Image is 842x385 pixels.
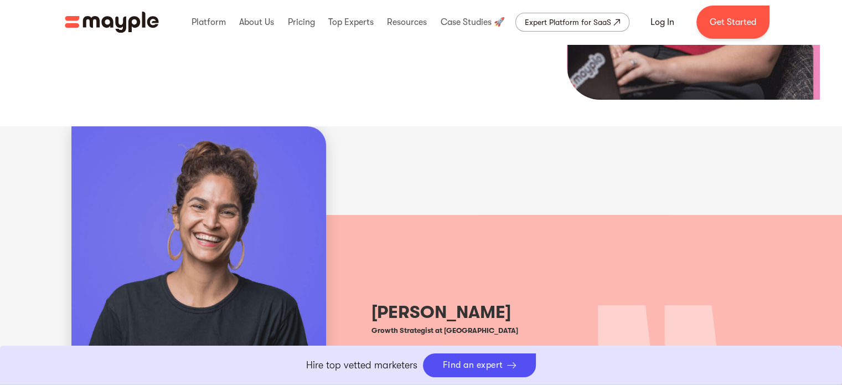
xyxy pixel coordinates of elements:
div: Platform [189,4,229,40]
div: About Us [236,4,277,40]
a: Expert Platform for SaaS [515,13,629,32]
a: Get Started [696,6,769,39]
img: Mayple logo [65,12,159,33]
div: Top Experts [326,4,376,40]
div: Growth Strategist at [GEOGRAPHIC_DATA] [371,327,669,334]
p: Hire top vetted marketers [306,358,417,373]
div: Find an expert [443,360,503,371]
a: home [65,12,159,33]
div: Resources [384,4,430,40]
a: Log In [637,9,688,35]
div: Pricing [285,4,317,40]
h3: [PERSON_NAME] [371,304,669,321]
div: Expert Platform for SaaS [525,16,611,29]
